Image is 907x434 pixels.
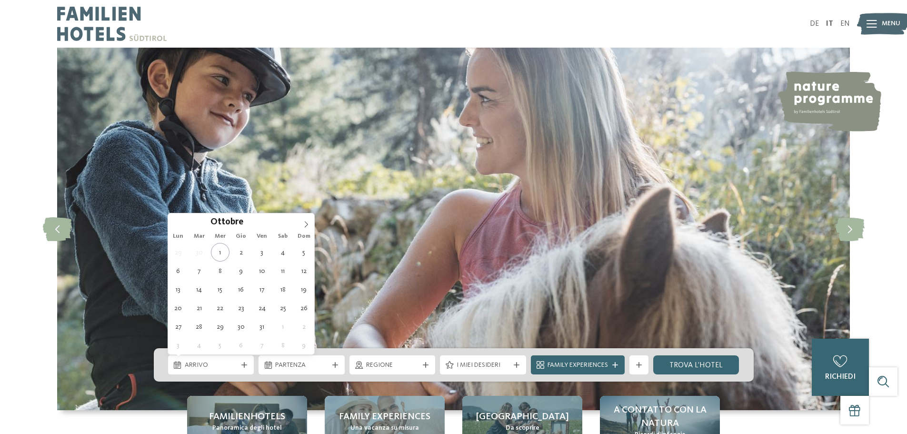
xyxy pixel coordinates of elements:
[168,233,189,240] span: Lun
[211,262,229,280] span: Ottobre 8, 2025
[169,336,188,354] span: Novembre 3, 2025
[295,336,313,354] span: Novembre 9, 2025
[253,280,271,299] span: Ottobre 17, 2025
[211,317,229,336] span: Ottobre 29, 2025
[457,361,509,370] span: I miei desideri
[169,243,188,262] span: Settembre 29, 2025
[212,424,282,433] span: Panoramica degli hotel
[366,361,419,370] span: Regione
[190,299,209,317] span: Ottobre 21, 2025
[653,355,739,374] a: trova l’hotel
[812,339,869,396] a: richiedi
[209,410,285,424] span: Familienhotels
[293,233,314,240] span: Dom
[275,361,328,370] span: Partenza
[211,336,229,354] span: Novembre 5, 2025
[232,299,250,317] span: Ottobre 23, 2025
[274,262,292,280] span: Ottobre 11, 2025
[274,243,292,262] span: Ottobre 4, 2025
[840,20,850,28] a: EN
[274,336,292,354] span: Novembre 8, 2025
[190,262,209,280] span: Ottobre 7, 2025
[169,299,188,317] span: Ottobre 20, 2025
[295,262,313,280] span: Ottobre 12, 2025
[295,299,313,317] span: Ottobre 26, 2025
[169,280,188,299] span: Ottobre 13, 2025
[826,20,833,28] a: IT
[210,218,243,227] span: Ottobre
[211,280,229,299] span: Ottobre 15, 2025
[189,233,209,240] span: Mar
[190,317,209,336] span: Ottobre 28, 2025
[169,317,188,336] span: Ottobre 27, 2025
[232,317,250,336] span: Ottobre 30, 2025
[190,336,209,354] span: Novembre 4, 2025
[274,280,292,299] span: Ottobre 18, 2025
[190,243,209,262] span: Settembre 30, 2025
[506,424,539,433] span: Da scoprire
[339,410,430,424] span: Family experiences
[350,424,419,433] span: Una vacanza su misura
[232,280,250,299] span: Ottobre 16, 2025
[253,243,271,262] span: Ottobre 3, 2025
[777,71,881,131] img: nature programme by Familienhotels Südtirol
[185,361,238,370] span: Arrivo
[295,280,313,299] span: Ottobre 19, 2025
[232,336,250,354] span: Novembre 6, 2025
[253,262,271,280] span: Ottobre 10, 2025
[211,299,229,317] span: Ottobre 22, 2025
[243,217,275,227] input: Year
[825,373,856,381] span: richiedi
[253,336,271,354] span: Novembre 7, 2025
[230,233,251,240] span: Gio
[232,243,250,262] span: Ottobre 2, 2025
[274,299,292,317] span: Ottobre 25, 2025
[211,243,229,262] span: Ottobre 1, 2025
[548,361,608,370] span: Family Experiences
[295,243,313,262] span: Ottobre 5, 2025
[253,317,271,336] span: Ottobre 31, 2025
[169,262,188,280] span: Ottobre 6, 2025
[882,19,900,29] span: Menu
[251,233,272,240] span: Ven
[57,48,850,410] img: Family hotel Alto Adige: the happy family places!
[253,299,271,317] span: Ottobre 24, 2025
[476,410,569,424] span: [GEOGRAPHIC_DATA]
[295,317,313,336] span: Novembre 2, 2025
[190,280,209,299] span: Ottobre 14, 2025
[209,233,230,240] span: Mer
[232,262,250,280] span: Ottobre 9, 2025
[274,317,292,336] span: Novembre 1, 2025
[810,20,819,28] a: DE
[609,404,710,430] span: A contatto con la natura
[272,233,293,240] span: Sab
